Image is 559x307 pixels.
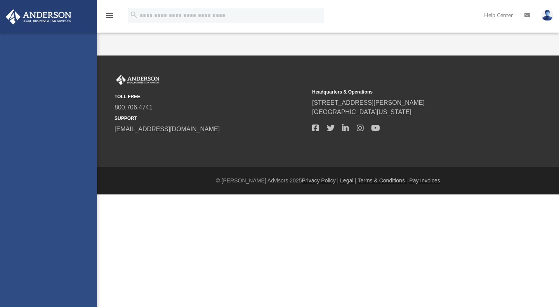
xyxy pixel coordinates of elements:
[105,15,114,20] a: menu
[115,75,161,85] img: Anderson Advisors Platinum Portal
[130,10,138,19] i: search
[3,9,74,24] img: Anderson Advisors Platinum Portal
[340,177,356,184] a: Legal |
[312,99,425,106] a: [STREET_ADDRESS][PERSON_NAME]
[358,177,408,184] a: Terms & Conditions |
[97,177,559,185] div: © [PERSON_NAME] Advisors 2025
[409,177,440,184] a: Pay Invoices
[312,109,411,115] a: [GEOGRAPHIC_DATA][US_STATE]
[312,88,504,95] small: Headquarters & Operations
[105,11,114,20] i: menu
[542,10,553,21] img: User Pic
[302,177,339,184] a: Privacy Policy |
[115,93,307,100] small: TOLL FREE
[115,115,307,122] small: SUPPORT
[115,104,153,111] a: 800.706.4741
[115,126,220,132] a: [EMAIL_ADDRESS][DOMAIN_NAME]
